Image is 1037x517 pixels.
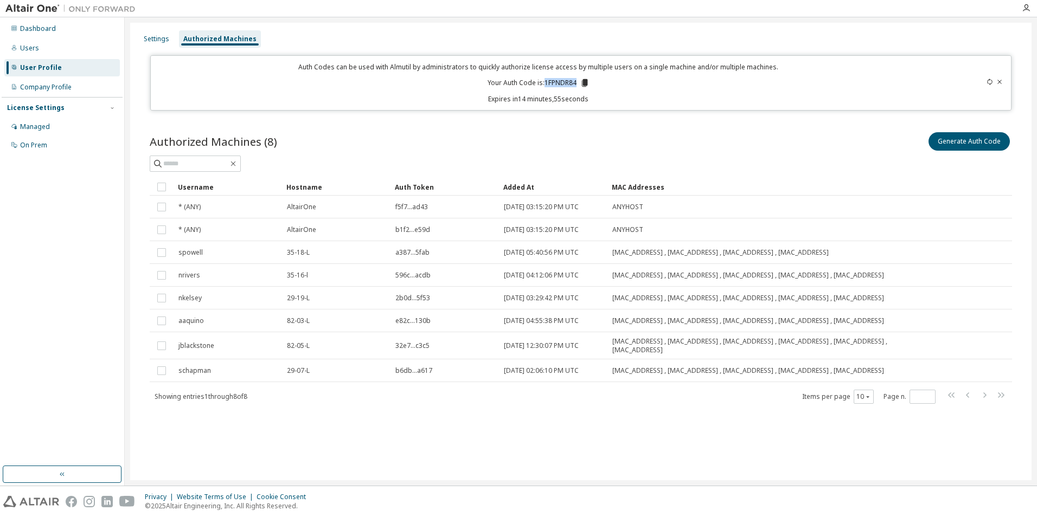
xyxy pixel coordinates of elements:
[20,24,56,33] div: Dashboard
[612,203,643,211] span: ANYHOST
[612,337,898,354] span: [MAC_ADDRESS] , [MAC_ADDRESS] , [MAC_ADDRESS] , [MAC_ADDRESS] , [MAC_ADDRESS] , [MAC_ADDRESS]
[612,225,643,234] span: ANYHOST
[504,366,579,375] span: [DATE] 02:06:10 PM UTC
[503,178,603,196] div: Added At
[612,178,898,196] div: MAC Addresses
[856,392,871,401] button: 10
[144,35,169,43] div: Settings
[287,366,310,375] span: 29-07-L
[488,78,590,88] p: Your Auth Code is: 1FPNDR84
[395,225,430,234] span: b1f2...e59d
[395,294,430,302] span: 2b0d...5f53
[145,493,177,501] div: Privacy
[287,203,316,211] span: AltairOne
[183,35,257,43] div: Authorized Machines
[929,132,1010,151] button: Generate Auth Code
[612,271,884,280] span: [MAC_ADDRESS] , [MAC_ADDRESS] , [MAC_ADDRESS] , [MAC_ADDRESS] , [MAC_ADDRESS]
[66,496,77,507] img: facebook.svg
[157,94,920,104] p: Expires in 14 minutes, 55 seconds
[504,225,579,234] span: [DATE] 03:15:20 PM UTC
[178,366,211,375] span: schapman
[178,271,200,280] span: nrivers
[395,178,495,196] div: Auth Token
[20,44,39,53] div: Users
[287,294,310,302] span: 29-19-L
[395,366,432,375] span: b6db...a617
[504,248,579,257] span: [DATE] 05:40:56 PM UTC
[150,134,277,149] span: Authorized Machines (8)
[178,341,214,350] span: jblackstone
[20,83,72,92] div: Company Profile
[20,141,47,150] div: On Prem
[395,316,431,325] span: e82c...130b
[287,225,316,234] span: AltairOne
[287,341,310,350] span: 82-05-L
[7,104,65,112] div: License Settings
[504,316,579,325] span: [DATE] 04:55:38 PM UTC
[287,271,308,280] span: 35-16-l
[178,178,278,196] div: Username
[257,493,312,501] div: Cookie Consent
[119,496,135,507] img: youtube.svg
[3,496,59,507] img: altair_logo.svg
[20,63,62,72] div: User Profile
[612,366,884,375] span: [MAC_ADDRESS] , [MAC_ADDRESS] , [MAC_ADDRESS] , [MAC_ADDRESS] , [MAC_ADDRESS]
[504,271,579,280] span: [DATE] 04:12:06 PM UTC
[5,3,141,14] img: Altair One
[802,390,874,404] span: Items per page
[612,248,829,257] span: [MAC_ADDRESS] , [MAC_ADDRESS] , [MAC_ADDRESS] , [MAC_ADDRESS]
[612,294,884,302] span: [MAC_ADDRESS] , [MAC_ADDRESS] , [MAC_ADDRESS] , [MAC_ADDRESS] , [MAC_ADDRESS]
[20,122,50,131] div: Managed
[101,496,113,507] img: linkedin.svg
[287,248,310,257] span: 35-18-L
[395,271,431,280] span: 596c...acdb
[286,178,386,196] div: Hostname
[395,341,430,350] span: 32e7...c3c5
[395,248,430,257] span: a387...5fab
[612,316,884,325] span: [MAC_ADDRESS] , [MAC_ADDRESS] , [MAC_ADDRESS] , [MAC_ADDRESS] , [MAC_ADDRESS]
[145,501,312,510] p: © 2025 Altair Engineering, Inc. All Rights Reserved.
[178,294,202,302] span: nkelsey
[178,248,203,257] span: spowell
[157,62,920,72] p: Auth Codes can be used with Almutil by administrators to quickly authorize license access by mult...
[177,493,257,501] div: Website Terms of Use
[504,203,579,211] span: [DATE] 03:15:20 PM UTC
[84,496,95,507] img: instagram.svg
[155,392,247,401] span: Showing entries 1 through 8 of 8
[884,390,936,404] span: Page n.
[178,316,204,325] span: aaquino
[287,316,310,325] span: 82-03-L
[504,341,579,350] span: [DATE] 12:30:07 PM UTC
[395,203,428,211] span: f5f7...ad43
[504,294,579,302] span: [DATE] 03:29:42 PM UTC
[178,203,201,211] span: * (ANY)
[178,225,201,234] span: * (ANY)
